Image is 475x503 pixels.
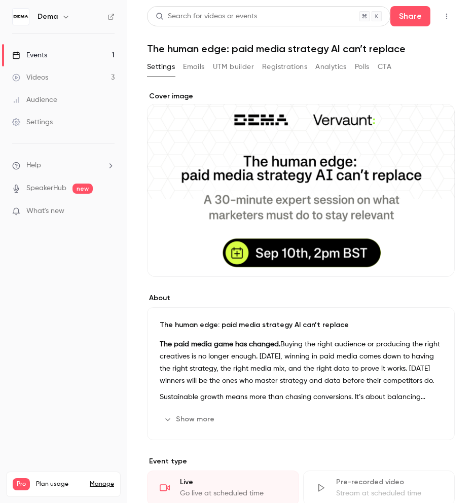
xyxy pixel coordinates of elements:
[355,59,370,75] button: Polls
[147,293,455,303] label: About
[180,488,286,498] div: Go live at scheduled time
[26,160,41,171] span: Help
[38,12,58,22] h6: Dema
[160,411,221,427] button: Show more
[26,183,66,194] a: SpeakerHub
[12,117,53,127] div: Settings
[160,391,442,403] p: Sustainable growth means more than chasing conversions. It’s about balancing acquisition with bra...
[147,91,455,277] section: Cover image
[213,59,254,75] button: UTM builder
[36,480,84,488] span: Plan usage
[13,478,30,490] span: Pro
[13,9,29,25] img: Dema
[147,43,455,55] h1: The human edge: paid media strategy AI can’t replace
[12,73,48,83] div: Videos
[378,59,391,75] button: CTA
[147,59,175,75] button: Settings
[12,95,57,105] div: Audience
[160,320,442,330] p: The human edge: paid media strategy AI can’t replace
[336,488,443,498] div: Stream at scheduled time
[390,6,430,26] button: Share
[12,50,47,60] div: Events
[26,206,64,217] span: What's new
[160,341,280,348] strong: The paid media game has changed.
[183,59,204,75] button: Emails
[336,477,443,487] div: Pre-recorded video
[102,207,115,216] iframe: Noticeable Trigger
[315,59,347,75] button: Analytics
[147,456,455,466] p: Event type
[262,59,307,75] button: Registrations
[12,160,115,171] li: help-dropdown-opener
[72,184,93,194] span: new
[90,480,114,488] a: Manage
[180,477,286,487] div: Live
[156,11,257,22] div: Search for videos or events
[160,338,442,387] p: Buying the right audience or producing the right creatives is no longer enough. [DATE], winning i...
[147,91,455,101] label: Cover image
